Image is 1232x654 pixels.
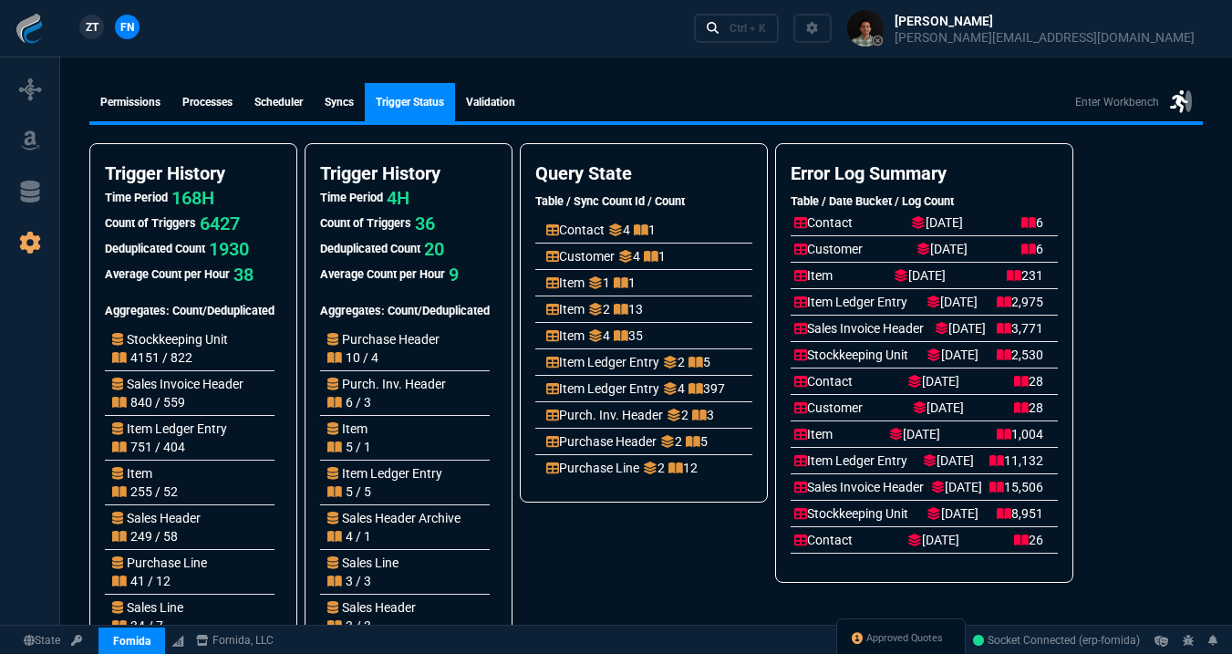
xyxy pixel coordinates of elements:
p: Purchase Line [546,459,639,477]
p: 10 / 4 [327,348,378,367]
a: NSRqDgHkvisc3v6dAANj [973,632,1140,649]
h5: Aggregates: Count/Deduplicated [105,302,274,319]
p: Sales Invoice Header [794,319,924,337]
p: Item Ledger Entry [794,452,907,470]
p: 3 / 3 [327,572,371,590]
p: 6427 [200,211,240,236]
p: [DATE] [927,293,978,311]
p: 255 / 52 [112,483,178,501]
h5: Count of Triggers [105,214,196,232]
p: 4 [588,327,610,345]
p: 35 [614,327,643,345]
p: 4 [663,379,685,398]
p: 5 / 5 [327,483,371,501]
p: 15,506 [989,478,1043,496]
p: Sales Line [112,598,183,617]
div: Ctrl + K [730,21,766,36]
p: 4151 / 822 [112,348,192,367]
p: 41 / 12 [112,572,171,590]
h4: Query State [535,162,752,185]
p: 28 [1014,372,1043,390]
p: Customer [794,399,863,417]
p: Purch. Inv. Header [546,406,663,424]
p: 751 / 404 [112,438,185,456]
p: 1930 [209,236,249,262]
p: 5 / 1 [327,438,371,456]
p: Item Ledger Entry [112,420,227,438]
p: 168H [171,185,214,211]
p: 6 [1021,213,1043,232]
p: Stockkeeping Unit [794,504,908,523]
p: 34 / 7 [112,617,163,635]
p: 5 [686,432,708,451]
p: 2,530 [997,346,1043,364]
h5: Average Count per Hour [105,265,230,283]
a: API TOKEN [66,632,88,649]
p: Item [546,274,585,292]
p: 6 [1021,240,1043,258]
p: 2 [660,432,682,451]
p: [DATE] [907,531,959,549]
p: [DATE] [935,319,987,337]
p: Customer [794,557,863,576]
p: Item [794,425,833,443]
p: Purchase Header [546,432,657,451]
p: 8,951 [997,504,1043,523]
p: 4 [608,221,630,239]
p: Customer [794,240,863,258]
span: Socket Connected (erp-fornida) [973,634,1140,647]
p: 2 [667,406,688,424]
p: Item Ledger Entry [327,464,442,483]
span: Approved Quotes [866,631,943,646]
h4: Trigger History [320,162,497,185]
p: [DATE] [913,399,965,417]
p: Item Ledger Entry [546,379,659,398]
p: Contact [794,213,853,232]
p: 11,132 [989,452,1043,470]
p: 5 [688,353,710,371]
p: 29 [1014,557,1043,576]
a: msbcCompanyName [191,632,279,649]
p: Sales Invoice Header [112,375,243,393]
a: Permissions [89,83,171,121]
p: [DATE] [927,346,978,364]
p: [DATE] [927,504,978,523]
p: Stockkeeping Unit [794,346,908,364]
p: 231 [1007,266,1043,285]
p: 2,975 [997,293,1043,311]
p: [DATE] [894,266,946,285]
p: 2 [643,459,665,477]
p: 6 / 3 [327,393,371,411]
p: Sales Line [327,554,399,572]
p: 2 [663,353,685,371]
p: [DATE] [931,478,983,496]
p: Item [327,420,371,438]
p: Purchase Header [327,330,440,348]
p: Item [546,327,585,345]
p: 38 [233,262,254,287]
p: Sales Header [327,598,416,617]
p: 12 [668,459,698,477]
p: 1 [588,274,610,292]
a: Validation [455,83,526,121]
p: Item [546,300,585,318]
p: [DATE] [916,240,968,258]
p: 1 [634,221,656,239]
p: Sales Header Archive [327,509,461,527]
a: Trigger Status [365,83,455,121]
p: Sales Invoice Header [794,478,924,496]
p: 1 [644,247,666,265]
p: Item [794,266,833,285]
p: 2 [588,300,610,318]
p: 840 / 559 [112,393,185,411]
p: 249 / 58 [112,527,178,545]
p: Contact [546,221,605,239]
a: syncs [314,83,365,121]
p: Contact [794,372,853,390]
p: [DATE] [913,557,965,576]
p: Sales Header [112,509,201,527]
p: [DATE] [907,372,959,390]
h5: Aggregates: Count/Deduplicated [320,302,490,319]
p: Enter Workbench [1075,94,1159,110]
span: FN [120,19,134,36]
